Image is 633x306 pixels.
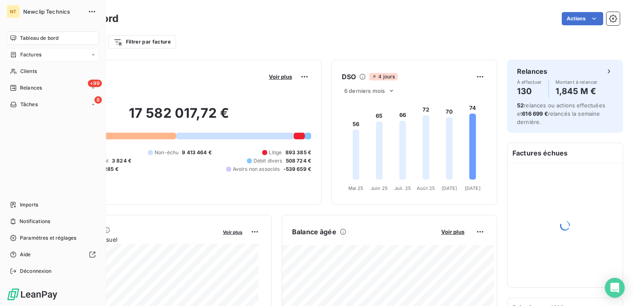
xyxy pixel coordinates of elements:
span: 508 724 € [286,157,311,165]
h4: 130 [517,85,542,98]
h6: Factures échues [507,143,623,163]
button: Filtrer par facture [108,35,176,49]
span: -539 659 € [283,165,312,173]
div: Open Intercom Messenger [605,278,625,298]
img: Logo LeanPay [7,288,58,301]
span: Litige [269,149,282,156]
span: 3 824 € [112,157,131,165]
span: 616 699 € [522,110,548,117]
div: NT [7,5,20,18]
button: Actions [562,12,603,25]
h6: Relances [517,66,547,76]
button: Voir plus [220,228,245,236]
h6: DSO [342,72,356,82]
span: Déconnexion [20,267,52,275]
span: Voir plus [441,228,464,235]
span: Voir plus [269,73,292,80]
span: Voir plus [223,229,242,235]
span: Newclip Technics [23,8,83,15]
a: Aide [7,248,99,261]
tspan: [DATE] [442,185,457,191]
span: relances ou actions effectuées et relancés la semaine dernière. [517,102,605,125]
span: Notifications [19,218,50,225]
tspan: [DATE] [465,185,481,191]
span: +99 [88,80,102,87]
span: Montant à relancer [556,80,598,85]
span: Avoirs non associés [233,165,280,173]
span: Factures [20,51,41,58]
span: Paramètres et réglages [20,234,76,242]
span: 4 jours [369,73,397,80]
span: 893 385 € [285,149,311,156]
span: Aide [20,251,31,258]
button: Voir plus [439,228,467,236]
tspan: Juin 25 [371,185,388,191]
h6: Balance âgée [292,227,336,237]
span: 8 [94,96,102,104]
span: À effectuer [517,80,542,85]
tspan: Mai 25 [348,185,364,191]
span: 9 413 464 € [182,149,212,156]
button: Voir plus [266,73,295,80]
h4: 1,845 M € [556,85,598,98]
span: 52 [517,102,524,109]
tspan: Août 25 [417,185,435,191]
span: Non-échu [155,149,179,156]
span: Clients [20,68,37,75]
span: 6 derniers mois [344,87,385,94]
span: Tableau de bord [20,34,58,42]
tspan: Juil. 25 [394,185,411,191]
span: Relances [20,84,42,92]
span: Imports [20,201,38,209]
h2: 17 582 017,72 € [47,105,311,130]
span: Débit divers [254,157,283,165]
span: Chiffre d'affaires mensuel [47,235,217,244]
span: Tâches [20,101,38,108]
